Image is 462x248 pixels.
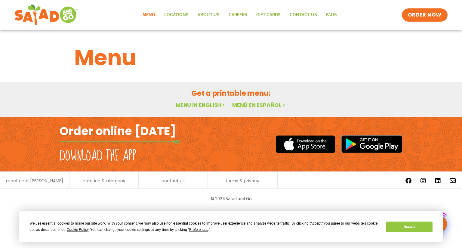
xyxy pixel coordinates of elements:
nav: Menu [138,8,341,22]
span: ORDER NOW [408,11,442,19]
h2: Get a printable menu: [74,88,388,98]
a: FAQs [322,8,341,22]
img: google_play [341,135,402,153]
a: nutrition & allergens [83,179,125,183]
img: fork [60,140,180,144]
img: appstore [276,135,335,154]
button: Accept [386,222,432,232]
a: Careers [224,8,252,22]
h1: Menu [74,41,388,74]
p: © 2024 Salad and Go [63,195,399,203]
a: meet chef [PERSON_NAME] [6,179,63,183]
a: ORDER NOW [402,8,448,22]
a: GIFT CARDS [252,8,285,22]
span: Preferences [189,228,208,232]
h2: Download the app [60,148,136,165]
span: Cookie Policy [67,228,88,232]
a: Menu [138,8,160,22]
div: We use essential cookies to make our site work. With your consent, we may also use non-essential ... [29,220,379,233]
a: Contact Us [285,8,322,22]
a: Locations [160,8,193,22]
a: Menu in English [176,101,226,109]
a: About Us [193,8,224,22]
a: terms & privacy [226,179,259,183]
div: Cookie Consent Prompt [19,211,443,242]
a: contact us [162,179,185,183]
h2: Order online [DATE] [60,124,176,138]
a: Menú en español [232,101,286,109]
img: new-SAG-logo-768×292 [14,3,78,27]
